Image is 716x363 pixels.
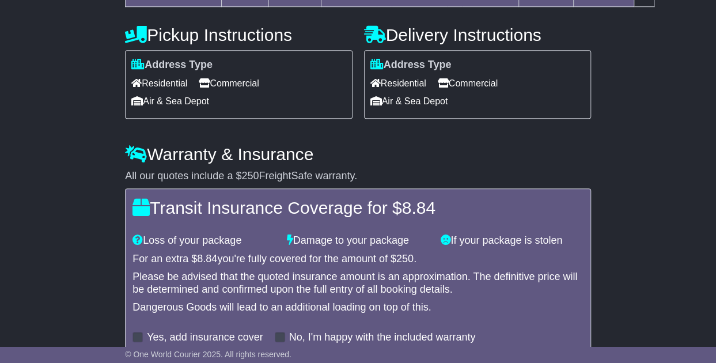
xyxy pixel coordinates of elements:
[370,59,452,71] label: Address Type
[125,145,591,164] h4: Warranty & Insurance
[127,235,281,247] div: Loss of your package
[197,253,217,264] span: 8.84
[132,198,584,217] h4: Transit Insurance Coverage for $
[125,350,291,359] span: © One World Courier 2025. All rights reserved.
[199,74,259,92] span: Commercial
[402,198,435,217] span: 8.84
[125,25,352,44] h4: Pickup Instructions
[364,25,591,44] h4: Delivery Instructions
[396,253,414,264] span: 250
[241,170,259,181] span: 250
[125,170,591,183] div: All our quotes include a $ FreightSafe warranty.
[370,74,426,92] span: Residential
[435,235,589,247] div: If your package is stolen
[370,92,448,110] span: Air & Sea Depot
[132,271,584,296] div: Please be advised that the quoted insurance amount is an approximation. The definitive price will...
[132,253,584,266] div: For an extra $ you're fully covered for the amount of $ .
[289,331,476,344] label: No, I'm happy with the included warranty
[132,301,584,314] div: Dangerous Goods will lead to an additional loading on top of this.
[131,59,213,71] label: Address Type
[131,92,209,110] span: Air & Sea Depot
[438,74,498,92] span: Commercial
[131,74,187,92] span: Residential
[147,331,263,344] label: Yes, add insurance cover
[281,235,435,247] div: Damage to your package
